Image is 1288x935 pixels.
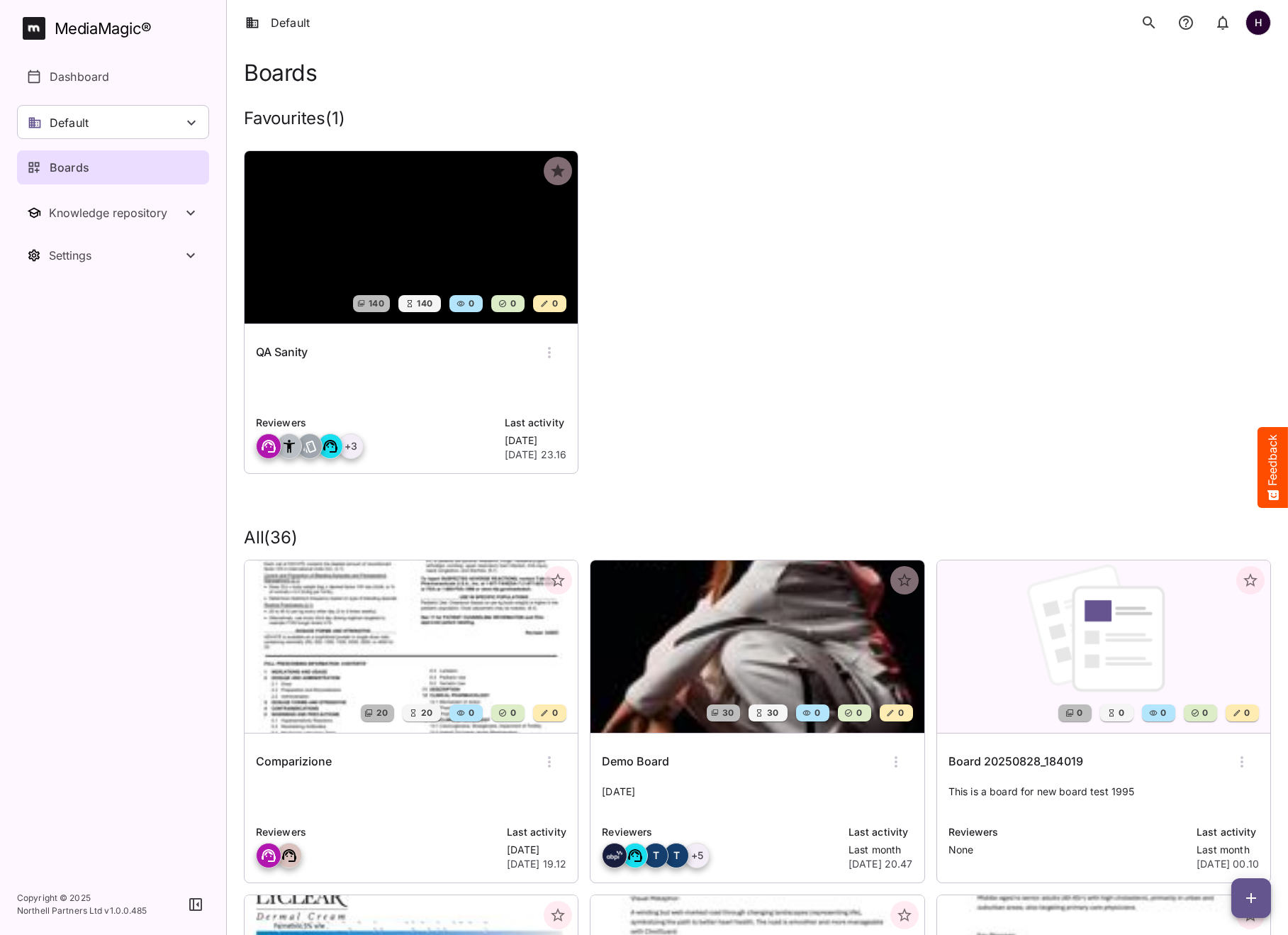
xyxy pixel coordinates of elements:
img: Board 20250828_184019 [937,560,1270,733]
img: Demo Board [590,560,924,733]
h6: Comparizione [256,753,332,771]
span: 0 [1201,706,1208,720]
p: Dashboard [50,68,109,85]
p: Northell Partners Ltd v 1.0.0.485 [17,904,147,917]
span: 0 [1075,706,1082,720]
img: Comparizione [245,560,578,733]
p: [DATE] [507,843,567,857]
span: 30 [721,706,734,720]
span: 0 [855,706,862,720]
p: [DATE] 20.47 [849,857,913,871]
span: 140 [367,297,384,311]
span: 0 [1159,706,1166,720]
h6: Board 20250828_184019 [948,753,1083,771]
p: Reviewers [602,824,840,840]
p: Last activity [507,824,567,840]
span: 0 [551,706,558,720]
div: T [663,843,689,868]
h6: Demo Board [602,753,669,771]
h2: All ( 36 ) [244,528,1271,548]
span: 0 [1243,706,1250,720]
p: [DATE] 00.10 [1197,857,1259,871]
nav: Knowledge repository [17,196,209,230]
a: Boards [17,150,209,184]
span: 0 [551,297,558,311]
h2: Favourites ( 1 ) [244,109,345,148]
div: Settings [49,248,182,262]
div: + 5 [684,843,710,868]
span: 20 [420,706,433,720]
nav: Settings [17,238,209,272]
div: + 3 [338,433,364,459]
p: Last month [1197,843,1259,857]
span: 140 [415,297,432,311]
div: T [643,843,668,868]
h6: QA Sanity [256,343,308,362]
p: Copyright © 2025 [17,892,147,904]
p: Last month [849,843,913,857]
img: QA Sanity [245,151,578,323]
p: [DATE] 23.16 [505,448,567,462]
button: notifications [1209,9,1237,37]
a: Dashboard [17,60,209,94]
p: Reviewers [256,415,496,431]
p: [DATE] 19.12 [507,857,567,871]
p: Last activity [505,415,567,431]
div: MediaMagic ® [55,17,152,40]
button: Toggle Settings [17,238,209,272]
span: 0 [467,297,474,311]
a: MediaMagic® [23,17,209,40]
p: This is a board for new board test 1995 [948,785,1259,813]
h1: Boards [244,60,317,86]
p: Reviewers [256,824,498,840]
p: Reviewers [948,824,1189,840]
p: [DATE] [602,785,912,813]
p: Boards [50,159,89,176]
p: Default [50,114,89,131]
span: 0 [509,706,516,720]
button: search [1135,9,1163,37]
p: [DATE] [505,433,567,448]
p: None [948,843,1189,857]
button: notifications [1172,9,1200,37]
span: 0 [897,706,904,720]
div: H [1245,10,1271,35]
span: 0 [1117,706,1124,720]
span: 20 [375,706,388,720]
p: Last activity [1197,824,1259,840]
button: Toggle Knowledge repository [17,196,209,230]
span: 30 [766,706,779,720]
span: 0 [509,297,516,311]
span: 0 [467,706,474,720]
span: 0 [813,706,820,720]
button: Feedback [1258,427,1288,508]
div: Knowledge repository [49,206,182,220]
p: Last activity [849,824,913,840]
